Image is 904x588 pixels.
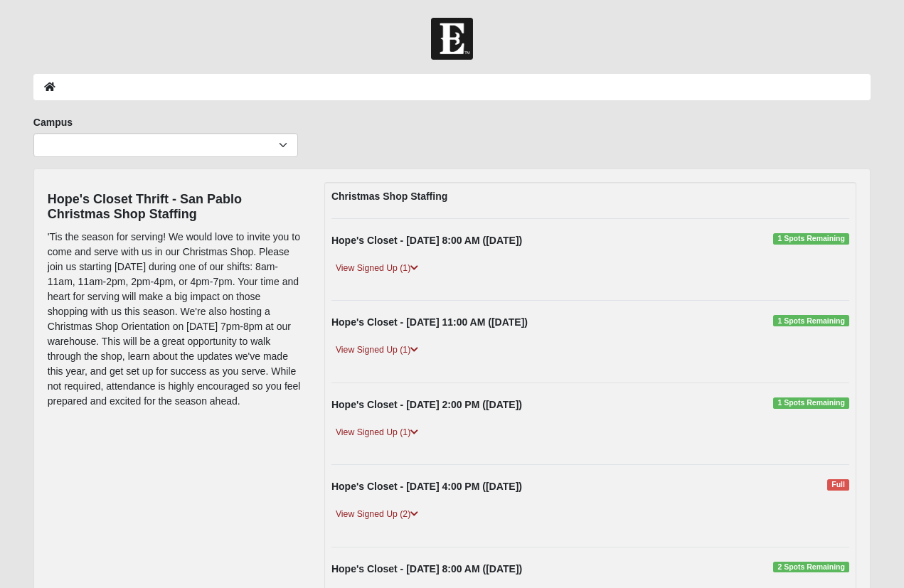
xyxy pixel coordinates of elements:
[33,115,73,129] label: Campus
[827,479,849,491] span: Full
[331,563,522,574] strong: Hope's Closet - [DATE] 8:00 AM ([DATE])
[331,399,522,410] strong: Hope's Closet - [DATE] 2:00 PM ([DATE])
[331,507,422,522] a: View Signed Up (2)
[331,191,447,202] strong: Christmas Shop Staffing
[773,397,849,409] span: 1 Spots Remaining
[331,316,528,328] strong: Hope's Closet - [DATE] 11:00 AM ([DATE])
[48,230,303,409] p: 'Tis the season for serving! We would love to invite you to come and serve with us in our Christm...
[331,235,522,246] strong: Hope's Closet - [DATE] 8:00 AM ([DATE])
[773,315,849,326] span: 1 Spots Remaining
[331,481,522,492] strong: Hope's Closet - [DATE] 4:00 PM ([DATE])
[773,233,849,245] span: 1 Spots Remaining
[331,343,422,358] a: View Signed Up (1)
[331,425,422,440] a: View Signed Up (1)
[331,261,422,276] a: View Signed Up (1)
[431,18,473,60] img: Church of Eleven22 Logo
[48,192,303,223] h4: Hope's Closet Thrift - San Pablo Christmas Shop Staffing
[773,562,849,573] span: 2 Spots Remaining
